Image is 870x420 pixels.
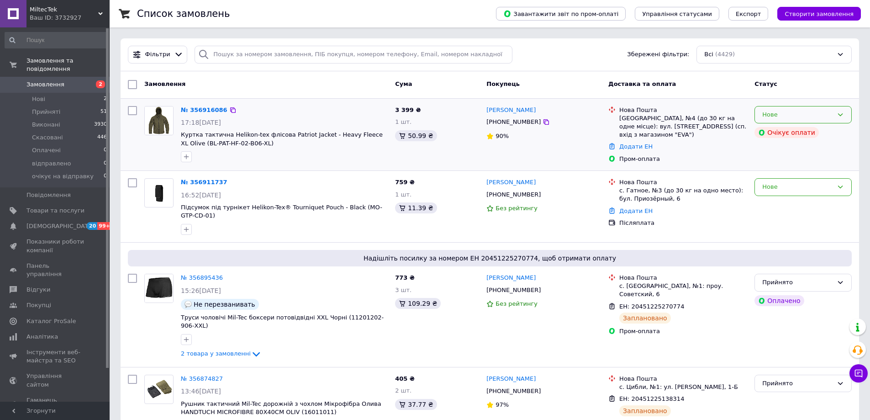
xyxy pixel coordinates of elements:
[496,133,509,139] span: 90%
[849,364,868,383] button: Чат з покупцем
[32,146,61,154] span: Оплачені
[181,400,381,416] a: Рушник тактичний Mil-Tec дорожній з чохлом Мікрофібра Олива HANDTUCH MICROFIBRE 80X40CM OLIV (160...
[181,131,383,147] a: Куртка тактична Helikon-tex флісова Patriot Jacket - Heavy Fleece XL Olive (BL-PAT-HF-02-B06-XL)
[395,274,415,281] span: 773 ₴
[619,395,684,402] span: ЕН: 20451225138314
[395,130,437,141] div: 50.99 ₴
[619,375,747,383] div: Нова Пошта
[486,274,536,282] a: [PERSON_NAME]
[395,191,411,198] span: 1 шт.
[496,300,538,307] span: Без рейтингу
[619,143,653,150] a: Додати ЕН
[26,396,84,413] span: Гаманець компанії
[486,80,520,87] span: Покупець
[30,5,98,14] span: MiltecTek
[754,127,819,138] div: Очікує оплати
[486,375,536,383] a: [PERSON_NAME]
[26,238,84,254] span: Показники роботи компанії
[26,286,50,294] span: Відгуки
[145,274,173,303] img: Фото товару
[395,80,412,87] span: Cума
[777,7,861,21] button: Створити замовлення
[619,313,671,324] div: Заплановано
[181,106,227,113] a: № 356916086
[26,301,51,309] span: Покупці
[503,10,618,18] span: Завантажити звіт по пром-оплаті
[194,301,255,308] span: Не перезванивать
[619,186,747,203] div: с. Гатное, №3 (до 30 кг на одно место): бул. Приозёрный, 6
[32,108,60,116] span: Прийняті
[485,189,543,201] div: [PHONE_NUMBER]
[26,222,94,230] span: [DEMOGRAPHIC_DATA]
[486,106,536,115] a: [PERSON_NAME]
[736,11,761,17] span: Експорт
[26,207,84,215] span: Товари та послуги
[32,172,94,181] span: очікує на відправку
[181,314,384,330] a: Труси чоловічі Mil-Tec боксери потовідвідні XXL Чорні (11201202-906-XXL)
[104,95,107,103] span: 2
[715,51,735,58] span: (4429)
[26,333,58,341] span: Аналітика
[104,172,107,181] span: 0
[619,274,747,282] div: Нова Пошта
[395,375,415,382] span: 405 ₴
[619,383,747,391] div: с. Цибли, №1: ул. [PERSON_NAME], 1-Б
[619,303,684,310] span: ЕН: 20451225270774
[32,121,60,129] span: Виконані
[26,317,76,325] span: Каталог ProSale
[26,262,84,278] span: Панель управління
[762,278,833,287] div: Прийнято
[144,106,174,135] a: Фото товару
[608,80,676,87] span: Доставка та оплата
[145,50,170,59] span: Фільтри
[144,274,174,303] a: Фото товару
[97,222,112,230] span: 99+
[94,121,107,129] span: 3930
[395,118,411,125] span: 1 шт.
[26,57,110,73] span: Замовлення та повідомлення
[395,287,411,293] span: 3 шт.
[96,80,105,88] span: 2
[181,351,251,357] span: 2 товара у замовленні
[26,348,84,365] span: Інструменти веб-майстра та SEO
[5,32,108,48] input: Пошук
[104,159,107,168] span: 0
[728,7,769,21] button: Експорт
[104,146,107,154] span: 0
[619,327,747,335] div: Пром-оплата
[145,377,173,401] img: Фото товару
[97,133,107,142] span: 446
[704,50,713,59] span: Всі
[26,372,84,388] span: Управління сайтом
[395,179,415,186] span: 759 ₴
[132,254,848,263] span: Надішліть посилку за номером ЕН 20451225270774, щоб отримати оплату
[30,14,110,22] div: Ваш ID: 3732927
[144,375,174,404] a: Фото товару
[754,80,777,87] span: Статус
[619,155,747,163] div: Пром-оплата
[635,7,719,21] button: Управління статусами
[496,205,538,212] span: Без рейтингу
[762,182,833,192] div: Нове
[181,119,221,126] span: 17:18[DATE]
[619,282,747,298] div: с. [GEOGRAPHIC_DATA], №1: проу. Советский, 6
[485,385,543,397] div: [PHONE_NUMBER]
[26,80,64,89] span: Замовлення
[32,95,45,103] span: Нові
[619,207,653,214] a: Додати ЕН
[87,222,97,230] span: 20
[181,287,221,294] span: 15:26[DATE]
[145,182,173,204] img: Фото товару
[485,284,543,296] div: [PHONE_NUMBER]
[395,106,421,113] span: 3 399 ₴
[195,46,512,64] input: Пошук за номером замовлення, ПІБ покупця, номером телефону, Email, номером накладної
[181,191,221,199] span: 16:52[DATE]
[181,388,221,395] span: 13:46[DATE]
[181,274,223,281] a: № 356895436
[486,178,536,187] a: [PERSON_NAME]
[642,11,712,17] span: Управління статусами
[395,399,437,410] div: 37.77 ₴
[145,106,173,135] img: Фото товару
